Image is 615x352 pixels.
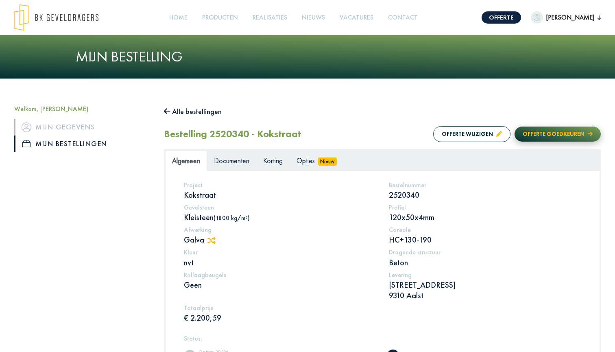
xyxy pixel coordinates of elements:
[199,9,241,27] a: Producten
[389,203,582,211] h5: Profiel
[184,234,377,245] p: Galva
[515,127,601,142] button: Offerte goedkeuren
[184,226,377,234] h5: Afwerking
[249,9,290,27] a: Realisaties
[263,156,283,165] span: Korting
[543,13,598,22] span: [PERSON_NAME]
[299,9,328,27] a: Nieuws
[389,234,582,245] p: HC+130-190
[389,226,582,234] h5: Console
[184,190,377,200] p: Kokstraat
[184,203,377,211] h5: Gevelsteen
[389,271,582,279] h5: Levering
[184,304,377,312] h5: Totaalprijs
[531,11,543,24] img: dummypic.png
[214,156,249,165] span: Documenten
[14,119,152,135] a: iconMijn gegevens
[164,128,301,140] h2: Bestelling 2520340 - Kokstraat
[164,105,222,118] button: Alle bestellingen
[318,157,337,166] span: Nieuw
[22,140,31,147] img: icon
[14,136,152,152] a: iconMijn bestellingen
[14,105,152,113] h5: Welkom, [PERSON_NAME]
[297,156,315,165] span: Opties
[184,257,377,268] p: nvt
[184,181,377,189] h5: Project
[76,48,539,66] h1: Mijn bestelling
[184,313,377,323] p: € 2.200,59
[336,9,377,27] a: Vacatures
[389,212,582,223] p: 120x50x4mm
[22,122,31,132] img: icon
[214,214,250,222] span: (1800 kg/m³)
[385,9,421,27] a: Contact
[389,248,582,256] h5: Dragende structuur
[482,11,521,24] a: Offerte
[389,190,582,200] p: 2520340
[172,156,200,165] span: Algemeen
[184,280,377,290] p: Geen
[184,271,377,279] h5: Rollaagbeugels
[184,335,581,342] h5: Status:
[166,9,191,27] a: Home
[14,4,98,31] img: logo
[184,248,377,256] h5: Kleur
[389,257,582,268] p: Beton
[433,126,510,142] button: Offerte wijzigen
[389,181,582,189] h5: Bestelnummer
[531,11,601,24] button: [PERSON_NAME]
[389,280,582,301] p: [STREET_ADDRESS] 9310 Aalst
[184,212,377,223] p: Kleisteen
[165,151,600,171] ul: Tabs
